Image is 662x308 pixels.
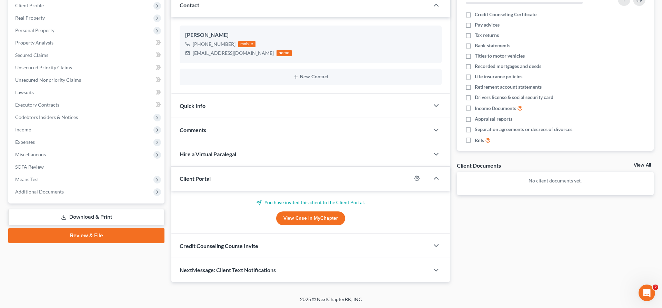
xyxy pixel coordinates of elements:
[193,41,235,48] div: [PHONE_NUMBER]
[475,32,499,39] span: Tax returns
[475,94,553,101] span: Drivers license & social security card
[180,267,276,273] span: NextMessage: Client Text Notifications
[475,11,536,18] span: Credit Counseling Certificate
[15,15,45,21] span: Real Property
[475,21,500,28] span: Pay advices
[10,161,164,173] a: SOFA Review
[180,199,442,206] p: You have invited this client to the Client Portal.
[193,50,274,57] div: [EMAIL_ADDRESS][DOMAIN_NAME]
[653,285,658,290] span: 2
[185,31,436,39] div: [PERSON_NAME]
[10,86,164,99] a: Lawsuits
[15,127,31,132] span: Income
[475,105,516,112] span: Income Documents
[475,137,484,144] span: Bills
[15,189,64,195] span: Additional Documents
[15,27,54,33] span: Personal Property
[462,177,648,184] p: No client documents yet.
[15,2,44,8] span: Client Profile
[15,139,35,145] span: Expenses
[8,228,164,243] a: Review & File
[180,2,199,8] span: Contact
[15,52,48,58] span: Secured Claims
[15,102,59,108] span: Executory Contracts
[15,40,53,46] span: Property Analysis
[15,89,34,95] span: Lawsuits
[475,83,542,90] span: Retirement account statements
[10,74,164,86] a: Unsecured Nonpriority Claims
[8,209,164,225] a: Download & Print
[475,63,541,70] span: Recorded mortgages and deeds
[180,102,205,109] span: Quick Info
[15,176,39,182] span: Means Test
[10,99,164,111] a: Executory Contracts
[15,151,46,157] span: Miscellaneous
[180,175,211,182] span: Client Portal
[238,41,255,47] div: mobile
[180,151,236,157] span: Hire a Virtual Paralegal
[277,50,292,56] div: home
[15,64,72,70] span: Unsecured Priority Claims
[10,49,164,61] a: Secured Claims
[180,242,258,249] span: Credit Counseling Course Invite
[475,126,572,133] span: Separation agreements or decrees of divorces
[475,42,510,49] span: Bank statements
[475,73,522,80] span: Life insurance policies
[475,52,525,59] span: Titles to motor vehicles
[639,285,655,301] iframe: Intercom live chat
[10,61,164,74] a: Unsecured Priority Claims
[10,37,164,49] a: Property Analysis
[180,127,206,133] span: Comments
[276,211,345,225] a: View Case in MyChapter
[15,164,44,170] span: SOFA Review
[185,74,436,80] button: New Contact
[457,162,501,169] div: Client Documents
[15,114,78,120] span: Codebtors Insiders & Notices
[475,116,512,122] span: Appraisal reports
[15,77,81,83] span: Unsecured Nonpriority Claims
[634,163,651,168] a: View All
